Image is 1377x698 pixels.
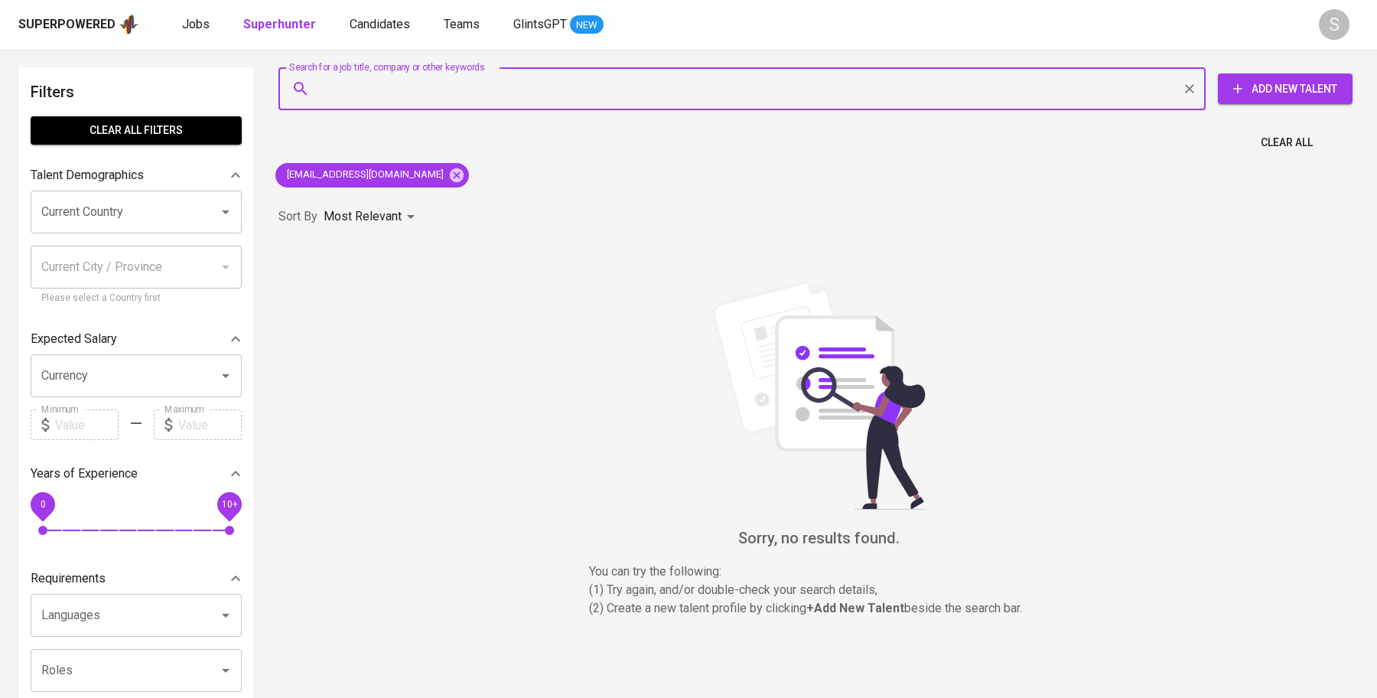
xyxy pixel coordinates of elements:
[570,18,604,33] span: NEW
[513,17,567,31] span: GlintsGPT
[43,121,229,140] span: Clear All filters
[1261,133,1313,152] span: Clear All
[215,660,236,681] button: Open
[182,17,210,31] span: Jobs
[589,563,1048,581] p: You can try the following :
[1319,9,1349,40] div: S
[31,465,138,483] p: Years of Experience
[119,13,139,36] img: app logo
[31,166,144,184] p: Talent Demographics
[31,160,242,191] div: Talent Demographics
[1230,80,1340,99] span: Add New Talent
[31,116,242,145] button: Clear All filters
[350,17,410,31] span: Candidates
[589,581,1048,599] p: (1) Try again, and/or double-check your search details,
[18,16,116,34] div: Superpowered
[41,291,231,306] p: Please select a Country first
[243,15,319,34] a: Superhunter
[31,324,242,354] div: Expected Salary
[18,13,139,36] a: Superpoweredapp logo
[31,569,106,588] p: Requirements
[31,80,242,104] h6: Filters
[1218,73,1353,104] button: Add New Talent
[178,409,242,440] input: Value
[1179,78,1200,99] button: Clear
[215,201,236,223] button: Open
[1255,129,1319,157] button: Clear All
[589,599,1048,618] p: (2) Create a new talent profile by clicking beside the search bar.
[275,168,453,182] span: [EMAIL_ADDRESS][DOMAIN_NAME]
[350,15,413,34] a: Candidates
[704,280,933,510] img: file_searching.svg
[444,17,480,31] span: Teams
[31,330,117,348] p: Expected Salary
[275,163,469,188] div: [EMAIL_ADDRESS][DOMAIN_NAME]
[40,499,45,510] span: 0
[513,15,604,34] a: GlintsGPT NEW
[31,458,242,489] div: Years of Experience
[324,207,402,226] p: Most Relevant
[55,409,119,440] input: Value
[215,605,236,626] button: Open
[806,601,904,615] b: + Add New Talent
[243,17,316,31] b: Superhunter
[278,207,317,226] p: Sort By
[278,526,1359,550] h6: Sorry, no results found.
[221,499,237,510] span: 10+
[324,203,420,231] div: Most Relevant
[215,365,236,387] button: Open
[444,15,483,34] a: Teams
[182,15,213,34] a: Jobs
[31,563,242,594] div: Requirements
